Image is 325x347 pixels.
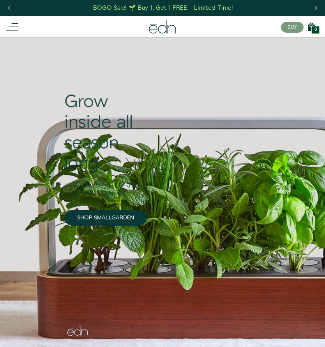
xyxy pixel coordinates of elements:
iframe: Opens a widget where you can find more information [299,324,317,343]
div: BOGO Sale! 🌱 Buy 1, Get 1 FREE – Limited Time! [93,4,233,12]
div: Grow herbs, veggies, and flowers at the touch of a button. [64,174,153,198]
a: BOGO Sale! 🌱 Buy 1, Get 1 FREE – Limited Time! [93,2,234,14]
div: Grow inside all season long. [64,92,153,174]
button: BUY [281,22,304,33]
span: 0 [314,28,317,32]
a: SHOP SMALLGARDEN [64,210,147,226]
